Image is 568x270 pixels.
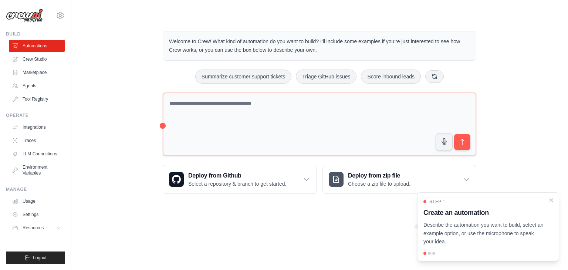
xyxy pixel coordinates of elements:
a: Automations [9,40,65,52]
p: Welcome to Crew! What kind of automation do you want to build? I'll include some examples if you'... [169,37,470,54]
a: Usage [9,195,65,207]
img: Logo [6,9,43,23]
button: Close walkthrough [548,197,554,203]
h3: Create an automation [423,207,544,218]
p: Describe the automation you want to build, select an example option, or use the microphone to spe... [423,221,544,246]
div: Operate [6,112,65,118]
button: Score inbound leads [361,70,421,84]
button: Resources [9,222,65,234]
span: Logout [33,255,47,261]
a: Tool Registry [9,93,65,105]
button: Logout [6,252,65,264]
a: Environment Variables [9,161,65,179]
div: Manage [6,186,65,192]
a: Traces [9,135,65,146]
button: Triage GitHub issues [296,70,356,84]
a: Crew Studio [9,53,65,65]
span: Resources [23,225,44,231]
button: Summarize customer support tickets [195,70,291,84]
a: Settings [9,209,65,220]
h3: Deploy from Github [188,171,286,180]
a: Marketplace [9,67,65,78]
a: Integrations [9,121,65,133]
h3: Deploy from zip file [348,171,410,180]
a: Agents [9,80,65,92]
span: Step 1 [429,199,445,205]
div: Build [6,31,65,37]
a: LLM Connections [9,148,65,160]
p: Select a repository & branch to get started. [188,180,286,188]
p: Choose a zip file to upload. [348,180,410,188]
